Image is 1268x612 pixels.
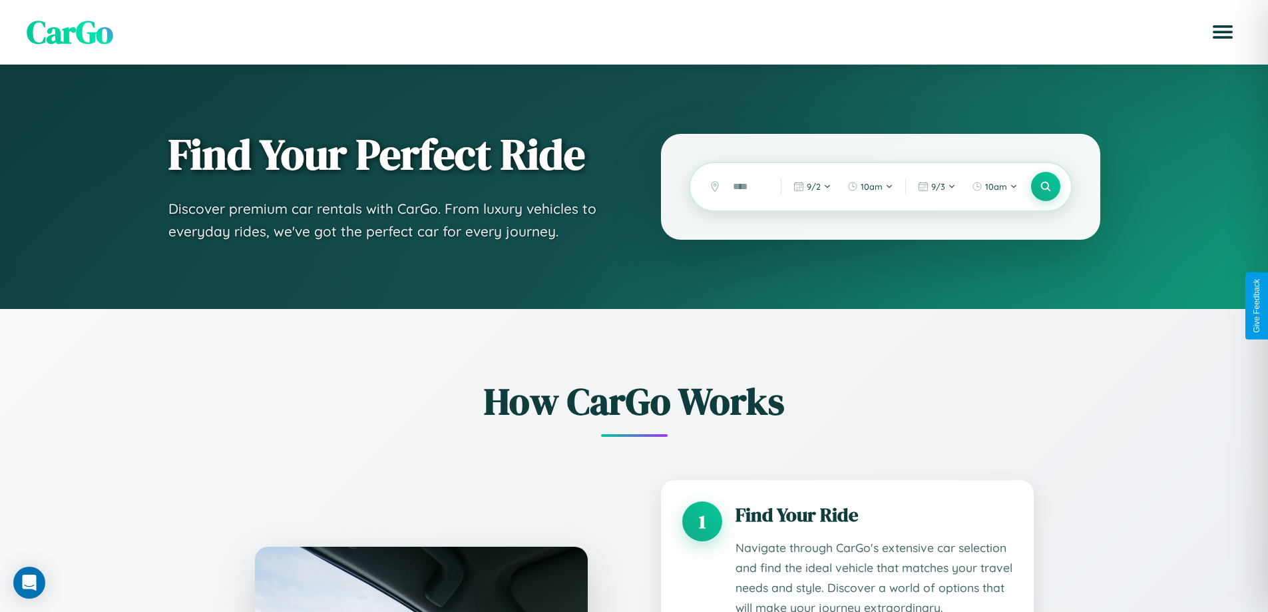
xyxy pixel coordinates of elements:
div: Give Feedback [1252,279,1261,333]
button: 10am [965,176,1024,197]
div: Open Intercom Messenger [13,567,45,599]
p: Discover premium car rentals with CarGo. From luxury vehicles to everyday rides, we've got the pe... [168,198,608,242]
span: CarGo [27,10,113,54]
button: 9/3 [911,176,962,197]
span: 10am [985,181,1007,192]
button: 9/2 [787,176,838,197]
h1: Find Your Perfect Ride [168,131,608,178]
span: 9 / 2 [807,181,821,192]
h3: Find Your Ride [736,501,1012,528]
button: 10am [841,176,900,197]
div: 1 [682,501,722,541]
span: 10am [861,181,883,192]
button: Open menu [1204,13,1241,51]
h2: How CarGo Works [235,376,1034,427]
span: 9 / 3 [931,181,945,192]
